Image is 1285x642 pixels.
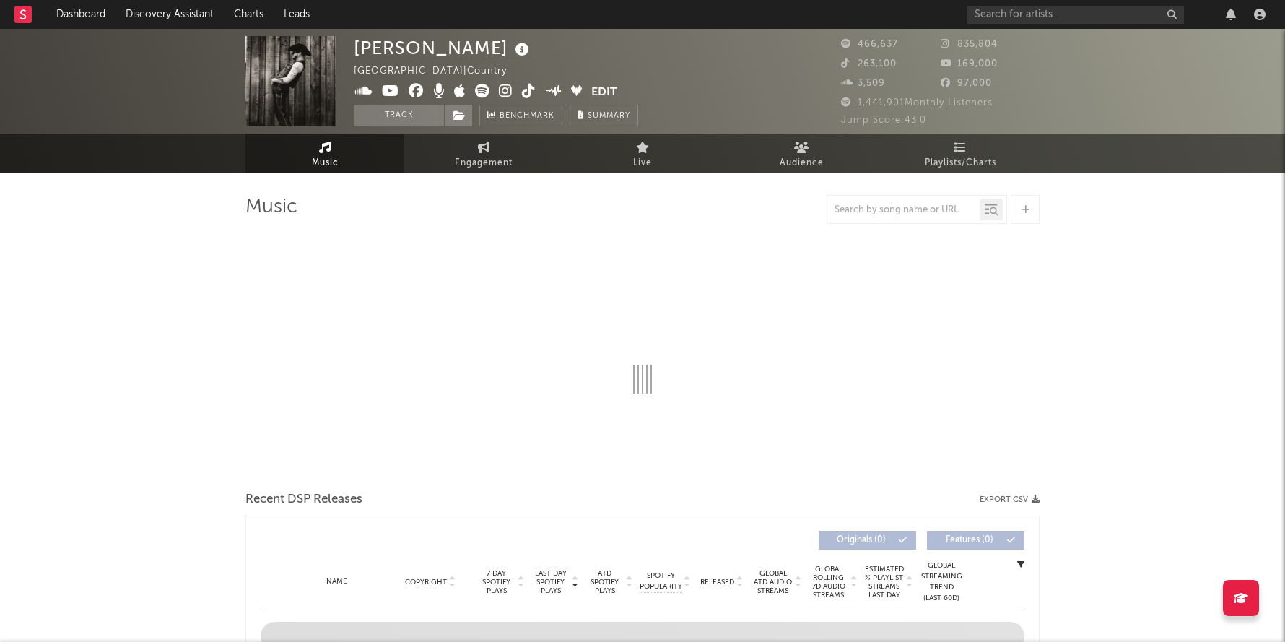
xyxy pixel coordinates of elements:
span: 466,637 [841,40,898,49]
span: Released [700,578,734,586]
button: Edit [591,84,617,102]
span: Audience [780,155,824,172]
span: Estimated % Playlist Streams Last Day [864,565,904,599]
span: 97,000 [941,79,992,88]
a: Music [245,134,404,173]
span: Global ATD Audio Streams [753,569,793,595]
span: Summary [588,112,630,120]
span: Playlists/Charts [925,155,996,172]
button: Originals(0) [819,531,916,550]
span: 7 Day Spotify Plays [477,569,515,595]
span: 169,000 [941,59,998,69]
span: Recent DSP Releases [245,491,362,508]
span: Last Day Spotify Plays [531,569,570,595]
button: Export CSV [980,495,1040,504]
span: Spotify Popularity [640,571,682,592]
span: Jump Score: 43.0 [841,116,926,125]
a: Audience [722,134,881,173]
span: 1,441,901 Monthly Listeners [841,98,993,108]
button: Track [354,105,444,126]
span: Features ( 0 ) [936,536,1003,545]
span: Originals ( 0 ) [828,536,894,545]
input: Search for artists [967,6,1184,24]
button: Summary [570,105,638,126]
span: 835,804 [941,40,998,49]
a: Benchmark [479,105,562,126]
input: Search by song name or URL [827,204,980,216]
span: Engagement [455,155,513,172]
a: Live [563,134,722,173]
span: ATD Spotify Plays [585,569,624,595]
span: Music [312,155,339,172]
div: [GEOGRAPHIC_DATA] | Country [354,63,523,80]
div: Name [289,576,384,587]
a: Engagement [404,134,563,173]
span: Global Rolling 7D Audio Streams [809,565,848,599]
button: Features(0) [927,531,1024,550]
div: [PERSON_NAME] [354,36,533,60]
span: 263,100 [841,59,897,69]
span: 3,509 [841,79,885,88]
div: Global Streaming Trend (Last 60D) [920,560,963,604]
span: Copyright [405,578,447,586]
a: Playlists/Charts [881,134,1040,173]
span: Benchmark [500,108,554,125]
span: Live [633,155,652,172]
